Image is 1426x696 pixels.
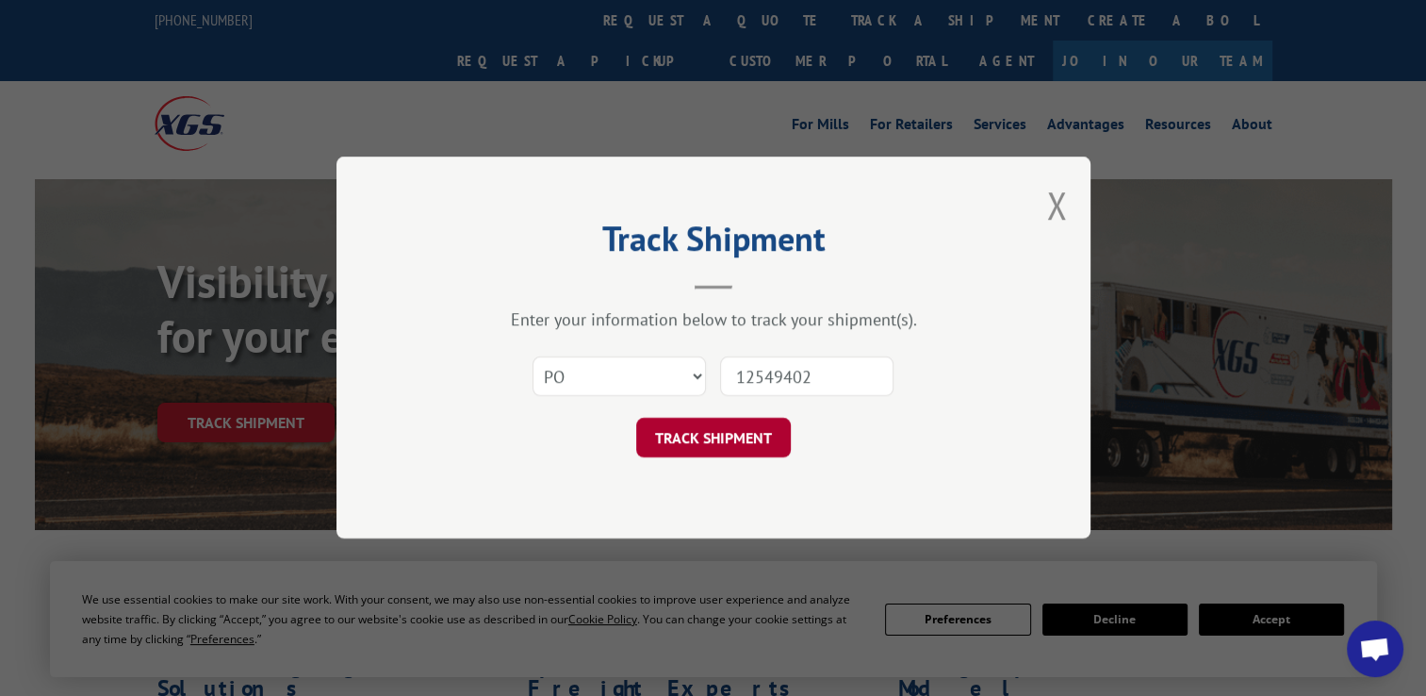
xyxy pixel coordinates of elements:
[431,309,996,331] div: Enter your information below to track your shipment(s).
[1347,621,1403,677] div: Open chat
[720,357,893,397] input: Number(s)
[1046,180,1067,230] button: Close modal
[431,225,996,261] h2: Track Shipment
[636,419,791,458] button: TRACK SHIPMENT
